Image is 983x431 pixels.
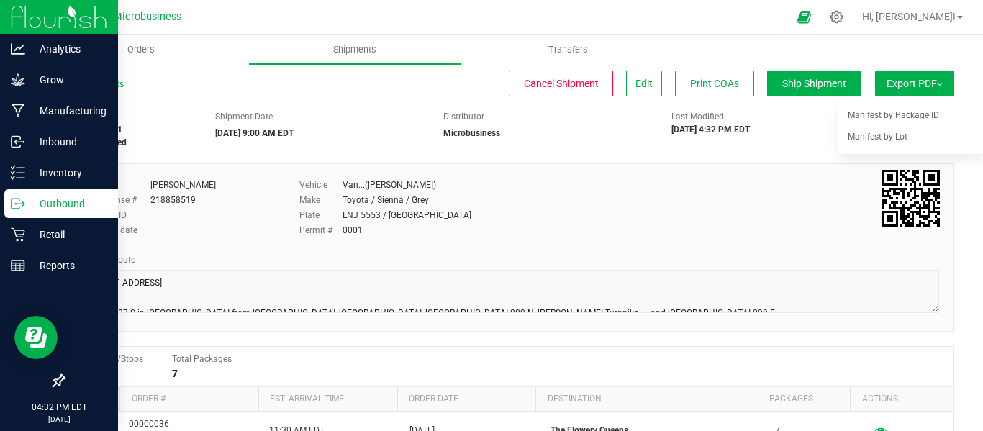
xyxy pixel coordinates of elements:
p: Grow [25,71,112,89]
inline-svg: Outbound [11,196,25,211]
inline-svg: Inventory [11,165,25,180]
span: Microbusiness [113,11,181,23]
label: Vehicle [299,178,343,191]
a: Orders [35,35,248,65]
th: Destination [535,387,757,412]
qrcode: 20250827-001 [882,170,940,227]
div: LNJ 5553 / [GEOGRAPHIC_DATA] [343,209,471,222]
div: Van...([PERSON_NAME]) [343,178,436,191]
th: Actions [850,387,943,412]
div: 0001 [343,224,363,237]
p: Retail [25,226,112,243]
span: Cancel Shipment [524,78,599,89]
label: Plate [299,209,343,222]
span: Ship Shipment [782,78,846,89]
span: Orders [108,43,174,56]
strong: [DATE] 9:00 AM EDT [215,128,294,138]
p: Reports [25,257,112,274]
inline-svg: Manufacturing [11,104,25,118]
button: Cancel Shipment [509,71,613,96]
button: Ship Shipment [767,71,861,96]
inline-svg: Analytics [11,42,25,56]
inline-svg: Reports [11,258,25,273]
span: Total Packages [172,354,232,364]
div: 218858519 [150,194,196,207]
inline-svg: Retail [11,227,25,242]
span: Shipments [314,43,396,56]
p: [DATE] [6,414,112,425]
a: Shipments [248,35,462,65]
button: Edit [626,71,662,96]
label: Shipment Date [215,110,273,123]
div: Toyota / Sienna / Grey [343,194,429,207]
th: Order date [397,387,536,412]
p: Inbound [25,133,112,150]
label: Permit # [299,224,343,237]
a: Transfers [461,35,675,65]
p: Analytics [25,40,112,58]
div: [PERSON_NAME] [150,178,216,191]
inline-svg: Grow [11,73,25,87]
span: Print COAs [690,78,739,89]
button: Print COAs [675,71,754,96]
p: Inventory [25,164,112,181]
th: Packages [758,387,851,412]
span: Hi, [PERSON_NAME]! [862,11,956,22]
span: Open Ecommerce Menu [788,3,820,31]
label: Distributor [443,110,484,123]
span: Export PDF [887,78,943,89]
span: Manifest by Lot [848,132,907,142]
span: Manifest by Package ID [848,110,939,120]
span: Edit [635,78,653,89]
div: Manage settings [828,10,846,24]
p: 04:32 PM EDT [6,401,112,414]
span: Transfers [529,43,607,56]
iframe: Resource center [14,316,58,359]
span: Shipment # [63,110,194,123]
img: Scan me! [882,170,940,227]
button: Export PDF [875,71,954,96]
th: Est. arrival time [258,387,397,412]
strong: [DATE] 4:32 PM EDT [671,124,750,135]
strong: Microbusiness [443,128,500,138]
strong: 7 [172,368,178,379]
label: Make [299,194,343,207]
p: Manufacturing [25,102,112,119]
label: Last Modified [671,110,724,123]
th: Order # [119,387,258,412]
p: Outbound [25,195,112,212]
inline-svg: Inbound [11,135,25,149]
